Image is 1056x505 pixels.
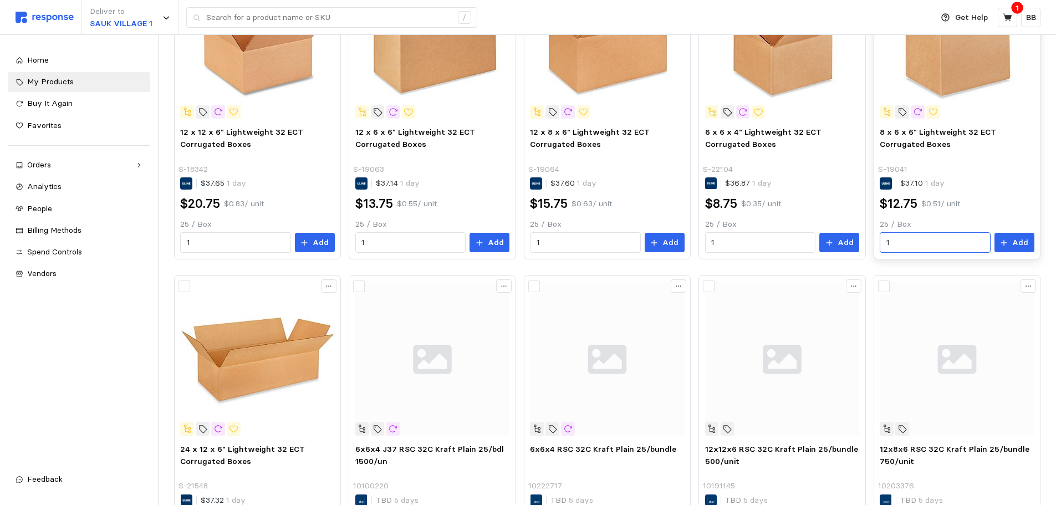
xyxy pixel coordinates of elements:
p: 25 / Box [880,218,1034,231]
span: Vendors [27,268,57,278]
input: Qty [711,233,809,253]
a: Analytics [8,177,150,197]
span: Buy It Again [27,98,73,108]
a: People [8,199,150,219]
h2: $13.75 [355,195,393,212]
div: / [458,11,471,24]
a: Favorites [8,116,150,136]
button: BB [1021,8,1040,27]
img: svg%3e [16,12,74,23]
p: S-21548 [178,480,208,492]
h2: $12.75 [880,195,917,212]
p: BB [1026,12,1036,24]
a: Spend Controls [8,242,150,262]
p: $37.60 [550,177,596,190]
span: 1 day [923,178,945,188]
p: Deliver to [90,6,152,18]
a: My Products [8,72,150,92]
h2: $20.75 [180,195,220,212]
p: $0.55 / unit [397,198,437,210]
h2: $15.75 [530,195,568,212]
span: Billing Methods [27,225,81,235]
p: 25 / Box [180,218,334,231]
span: 24 x 12 x 6" Lightweight 32 ECT Corrugated Boxes [180,444,305,466]
span: People [27,203,52,213]
span: 1 day [224,495,246,505]
span: 1 day [575,178,596,188]
p: S-22104 [703,164,733,176]
a: Vendors [8,264,150,284]
p: 25 / Box [530,218,684,231]
p: S-19063 [353,164,384,176]
span: 6 x 6 x 4" Lightweight 32 ECT Corrugated Boxes [705,127,822,149]
p: $0.83 / unit [224,198,264,210]
span: Home [27,55,49,65]
p: 10191145 [703,480,735,492]
p: SAUK VILLAGE 1 [90,18,152,30]
button: Add [295,233,335,253]
input: Qty [886,233,984,253]
img: svg%3e [530,281,684,435]
p: 1 [1016,2,1019,14]
p: 10203376 [878,480,914,492]
p: S-18342 [178,164,208,176]
img: svg%3e [355,281,509,435]
a: Orders [8,155,150,175]
p: Add [488,237,504,249]
span: 1 day [398,178,420,188]
p: Get Help [955,12,988,24]
p: $37.65 [201,177,246,190]
p: Add [662,237,679,249]
span: 5 days [567,495,593,505]
div: Orders [27,159,131,171]
span: 12x12x6 RSC 32C Kraft Plain 25/bundle 500/unit [705,444,858,466]
span: 6x6x4 RSC 32C Kraft Plain 25/bundle [530,444,676,454]
p: 10222717 [528,480,562,492]
button: Add [819,233,859,253]
input: Qty [537,233,634,253]
p: 25 / Box [355,218,509,231]
button: Get Help [935,7,994,28]
input: Qty [361,233,459,253]
span: 12 x 8 x 6" Lightweight 32 ECT Corrugated Boxes [530,127,650,149]
span: 1 day [750,178,772,188]
a: Home [8,50,150,70]
img: svg%3e [705,281,859,435]
span: Feedback [27,474,63,484]
p: S-19041 [878,164,907,176]
a: Billing Methods [8,221,150,241]
p: $37.10 [900,177,945,190]
p: Add [313,237,329,249]
p: Add [838,237,854,249]
span: 12 x 12 x 6" Lightweight 32 ECT Corrugated Boxes [180,127,303,149]
span: 5 days [392,495,419,505]
p: 25 / Box [705,218,859,231]
span: 8 x 6 x 6" Lightweight 32 ECT Corrugated Boxes [880,127,996,149]
button: Add [645,233,685,253]
input: Qty [187,233,284,253]
p: 10100220 [353,480,389,492]
p: $0.63 / unit [572,198,612,210]
p: $37.14 [376,177,420,190]
p: $0.35 / unit [741,198,781,210]
span: 12x8x6 RSC 32C Kraft Plain 25/bundle 750/unit [880,444,1029,466]
span: 5 days [741,495,768,505]
img: svg%3e [880,281,1034,435]
h2: $8.75 [705,195,737,212]
img: S-21548 [180,281,334,435]
a: Buy It Again [8,94,150,114]
span: Analytics [27,181,62,191]
p: $36.87 [725,177,772,190]
button: Feedback [8,470,150,489]
span: 6x6x4 J37 RSC 32C Kraft Plain 25/bdl 1500/un [355,444,504,466]
span: 12 x 6 x 6" Lightweight 32 ECT Corrugated Boxes [355,127,475,149]
p: $0.51 / unit [921,198,960,210]
p: Add [1012,237,1028,249]
input: Search for a product name or SKU [206,8,452,28]
span: 5 days [916,495,943,505]
span: 1 day [225,178,246,188]
p: S-19064 [528,164,559,176]
span: Favorites [27,120,62,130]
button: Add [994,233,1034,253]
button: Add [470,233,509,253]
